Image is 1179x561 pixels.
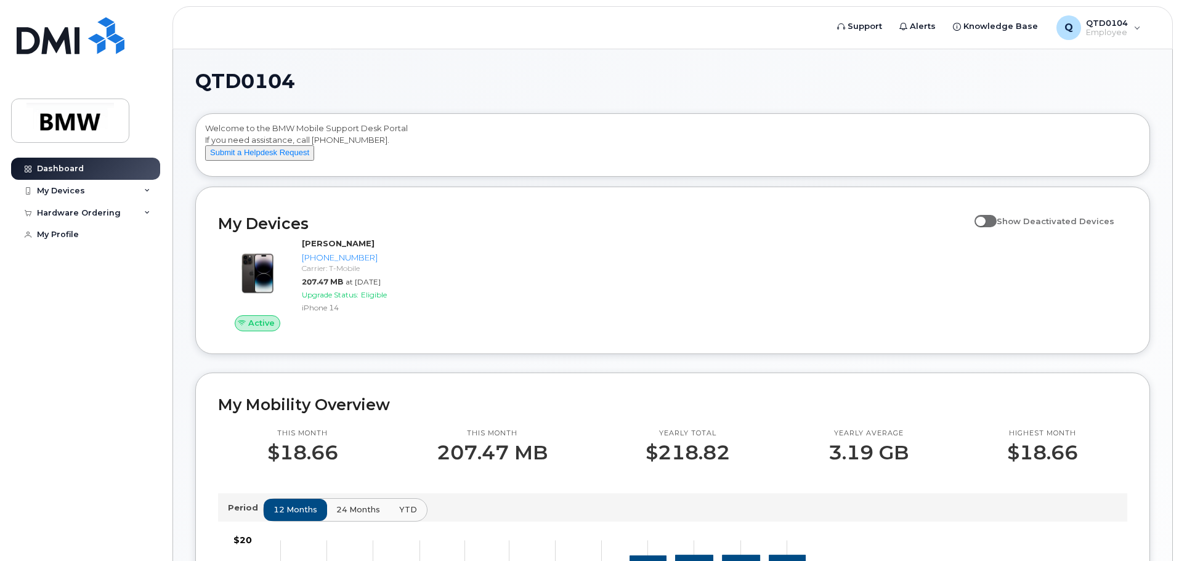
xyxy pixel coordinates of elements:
[302,252,429,264] div: [PHONE_NUMBER]
[205,123,1140,172] div: Welcome to the BMW Mobile Support Desk Portal If you need assistance, call [PHONE_NUMBER].
[437,429,548,438] p: This month
[336,504,380,515] span: 24 months
[1007,429,1078,438] p: Highest month
[248,317,275,329] span: Active
[346,277,381,286] span: at [DATE]
[1007,442,1078,464] p: $18.66
[218,214,968,233] h2: My Devices
[218,395,1127,414] h2: My Mobility Overview
[829,429,909,438] p: Yearly average
[997,216,1114,226] span: Show Deactivated Devices
[233,535,252,546] tspan: $20
[228,502,263,514] p: Period
[205,145,314,161] button: Submit a Helpdesk Request
[399,504,417,515] span: YTD
[218,238,434,331] a: Active[PERSON_NAME][PHONE_NUMBER]Carrier: T-Mobile207.47 MBat [DATE]Upgrade Status:EligibleiPhone 14
[267,429,338,438] p: This month
[361,290,387,299] span: Eligible
[829,442,909,464] p: 3.19 GB
[302,263,429,273] div: Carrier: T-Mobile
[1125,507,1170,552] iframe: Messenger Launcher
[646,442,730,464] p: $218.82
[267,442,338,464] p: $18.66
[302,277,343,286] span: 207.47 MB
[228,244,287,303] img: image20231002-3703462-njx0qo.jpeg
[205,147,314,157] a: Submit a Helpdesk Request
[437,442,548,464] p: 207.47 MB
[302,302,429,313] div: iPhone 14
[974,209,984,219] input: Show Deactivated Devices
[195,72,295,91] span: QTD0104
[646,429,730,438] p: Yearly total
[302,238,375,248] strong: [PERSON_NAME]
[302,290,359,299] span: Upgrade Status:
